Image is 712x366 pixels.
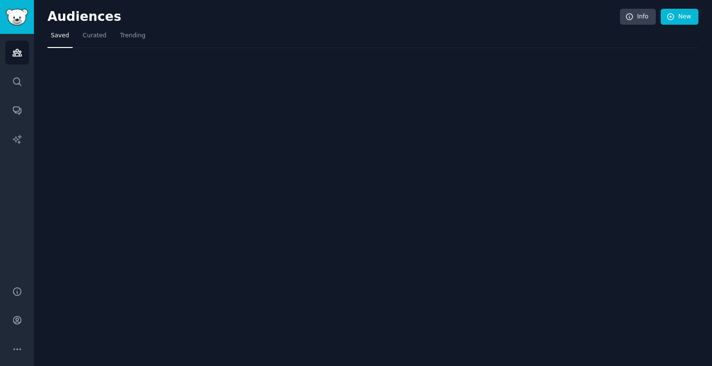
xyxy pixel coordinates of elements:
span: Curated [83,32,107,40]
h2: Audiences [47,9,620,25]
img: GummySearch logo [6,9,28,26]
a: Trending [117,28,149,48]
span: Saved [51,32,69,40]
a: Curated [79,28,110,48]
a: New [661,9,698,25]
span: Trending [120,32,145,40]
a: Saved [47,28,73,48]
a: Info [620,9,656,25]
